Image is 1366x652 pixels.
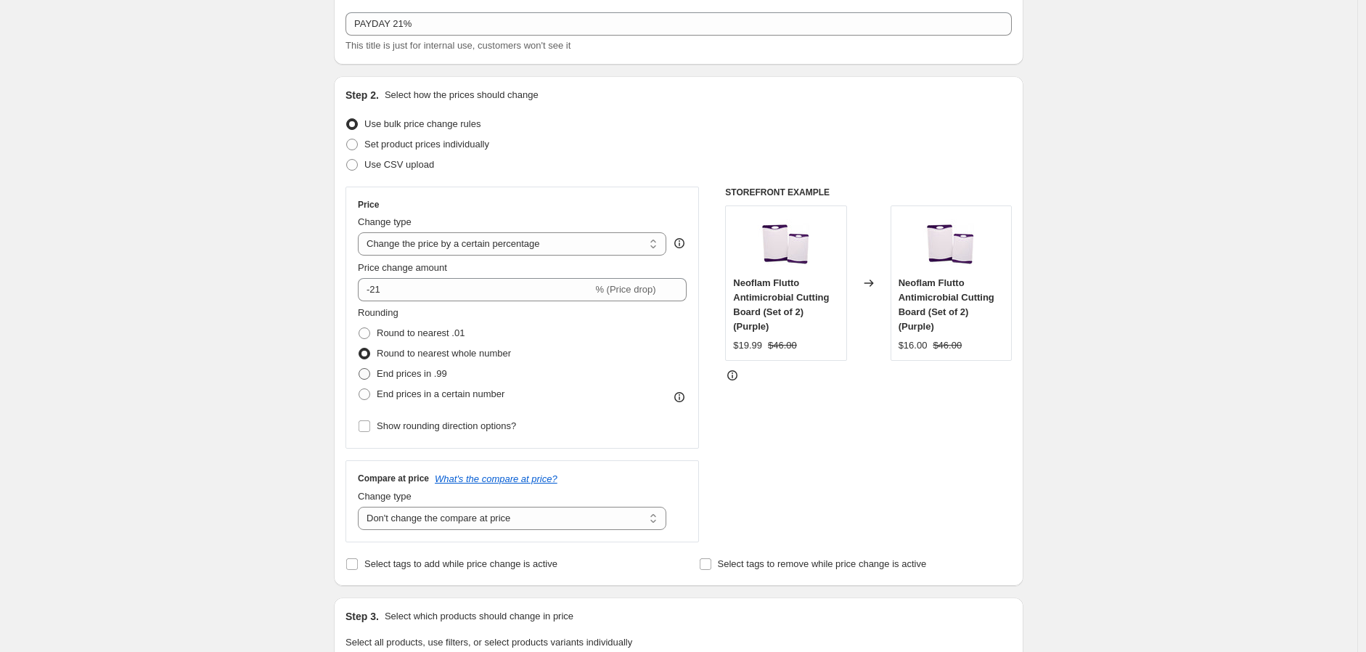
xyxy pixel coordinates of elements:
[364,118,480,129] span: Use bulk price change rules
[345,609,379,624] h2: Step 3.
[672,236,687,250] div: help
[377,388,504,399] span: End prices in a certain number
[435,473,557,484] button: What's the compare at price?
[358,278,592,301] input: -15
[899,277,994,332] span: Neoflam Flutto Antimicrobial Cutting Board (Set of 2) (Purple)
[377,368,447,379] span: End prices in .99
[358,199,379,211] h3: Price
[364,159,434,170] span: Use CSV upload
[364,139,489,150] span: Set product prices individually
[358,307,398,318] span: Rounding
[377,348,511,359] span: Round to nearest whole number
[595,284,655,295] span: % (Price drop)
[718,558,927,569] span: Select tags to remove while price change is active
[358,473,429,484] h3: Compare at price
[385,88,539,102] p: Select how the prices should change
[345,637,632,648] span: Select all products, use filters, or select products variants individually
[364,558,557,569] span: Select tags to add while price change is active
[345,88,379,102] h2: Step 2.
[922,213,980,272] img: NEOFLAM-FLUTTO-PURPLE_80x.jpg
[385,609,573,624] p: Select which products should change in price
[345,40,570,51] span: This title is just for internal use, customers won't see it
[377,327,465,338] span: Round to nearest .01
[358,262,447,273] span: Price change amount
[899,338,928,353] div: $16.00
[757,213,815,272] img: NEOFLAM-FLUTTO-PURPLE_80x.jpg
[345,12,1012,36] input: 30% off holiday sale
[733,277,829,332] span: Neoflam Flutto Antimicrobial Cutting Board (Set of 2) (Purple)
[377,420,516,431] span: Show rounding direction options?
[358,491,412,502] span: Change type
[933,338,962,353] strike: $46.00
[768,338,797,353] strike: $46.00
[358,216,412,227] span: Change type
[725,187,1012,198] h6: STOREFRONT EXAMPLE
[733,338,762,353] div: $19.99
